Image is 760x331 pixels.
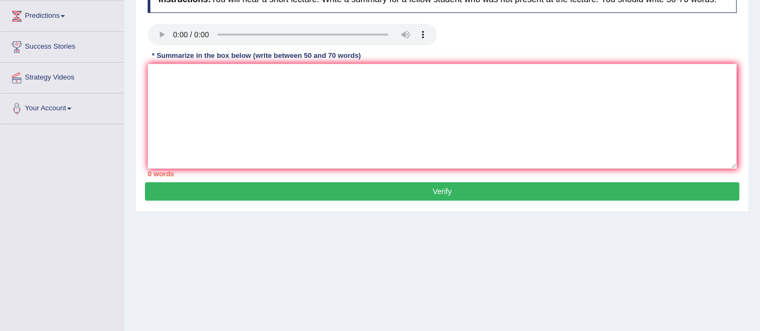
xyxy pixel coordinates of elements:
[145,182,739,201] button: Verify
[1,63,124,90] a: Strategy Videos
[1,1,124,28] a: Predictions
[1,32,124,59] a: Success Stories
[1,94,124,121] a: Your Account
[148,169,737,179] div: 0 words
[148,51,365,61] div: * Summarize in the box below (write between 50 and 70 words)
